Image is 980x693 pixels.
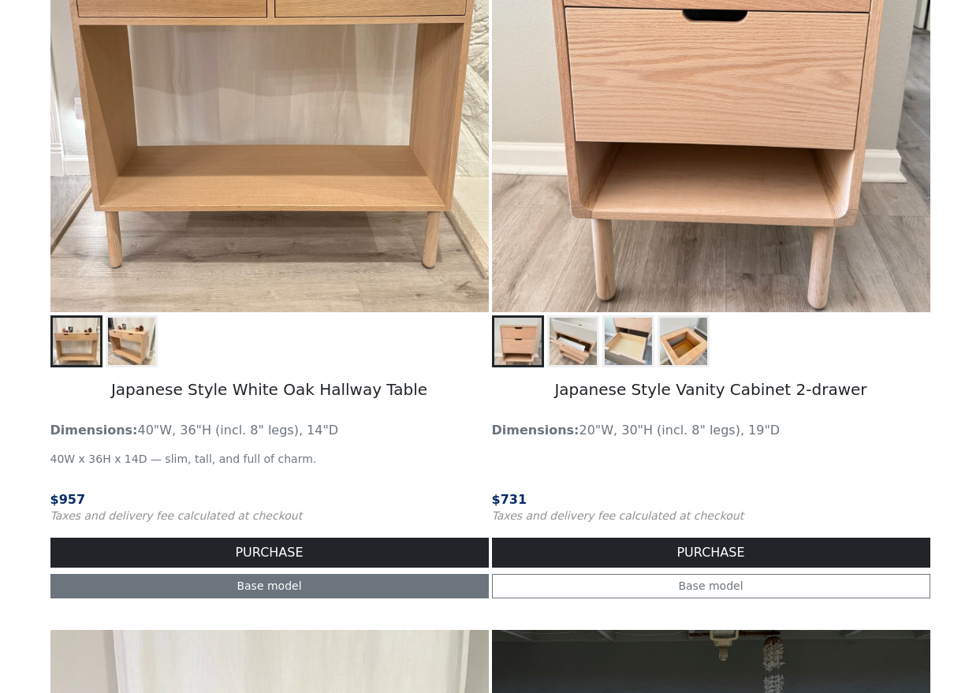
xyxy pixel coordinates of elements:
[494,318,542,365] img: Japanese Style Vanity Cabinet - 2-drawer
[108,318,155,365] img: Japanese Style White Oak Hallway Table - Side View
[492,367,930,415] h5: Japanese Style Vanity Cabinet 2-drawer
[492,509,744,522] small: Taxes and delivery fee calculated at checkout
[550,318,597,365] img: Japanese Style Vanity Cabinet - Tip-out Drawer
[492,492,527,507] span: $ 731
[50,367,489,415] h5: Japanese Style White Oak Hallway Table
[50,453,317,465] small: 40W x 36H x 14D — slim, tall, and full of charm.
[50,509,303,522] small: Taxes and delivery fee calculated at checkout
[492,574,930,598] a: Base model
[50,574,489,598] a: Base model
[53,318,100,365] img: Japanese Style White Oak Hallway Table
[492,423,579,438] strong: Dimensions:
[50,538,489,568] button: PURCHASE
[50,421,489,440] p: 40"W, 36"H (incl. 8" legs), 14"D
[660,318,707,365] img: Japanese Style Vanity Cabinet - Countertop Frame
[50,423,138,438] strong: Dimensions:
[492,421,930,440] p: 20"W, 30"H (incl. 8" legs), 19"D
[605,318,652,365] img: Japanese Style Vanity Cabinet - 2-drawer
[492,538,930,568] button: PURCHASE
[50,492,86,507] span: $ 957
